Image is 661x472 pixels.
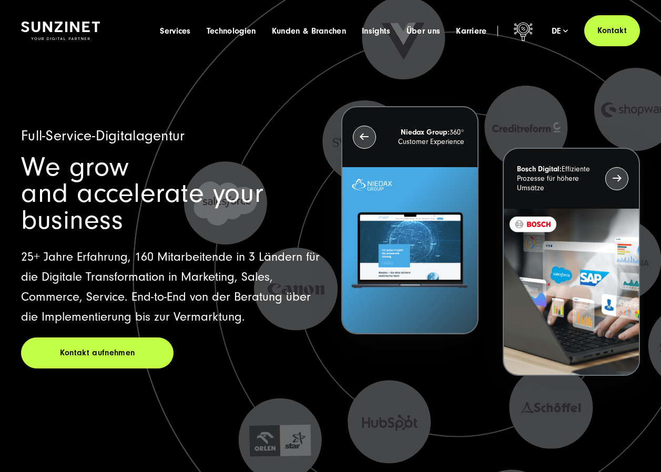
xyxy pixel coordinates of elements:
p: 360° Customer Experience [382,128,465,147]
img: SUNZINET Full Service Digital Agentur [21,22,100,40]
span: Full-Service-Digitalagentur [21,128,185,144]
img: BOSCH - Kundeprojekt - Digital Transformation Agentur SUNZINET [504,209,639,375]
span: We grow and accelerate your business [21,151,263,235]
a: Services [160,26,191,36]
a: Kontakt aufnehmen [21,337,174,368]
div: de [552,26,568,36]
a: Technologien [207,26,256,36]
button: Bosch Digital:Effiziente Prozesse für höhere Umsätze BOSCH - Kundeprojekt - Digital Transformatio... [503,148,640,376]
strong: Niedax Group: [401,128,450,137]
button: Niedax Group:360° Customer Experience Letztes Projekt von Niedax. Ein Laptop auf dem die Niedax W... [341,106,479,335]
a: Kunden & Branchen [272,26,346,36]
img: Letztes Projekt von Niedax. Ein Laptop auf dem die Niedax Website geöffnet ist, auf blauem Hinter... [342,167,478,334]
a: Kontakt [584,15,640,46]
p: Effiziente Prozesse für höhere Umsätze [517,165,600,193]
a: Karriere [456,26,487,36]
p: 25+ Jahre Erfahrung, 160 Mitarbeitende in 3 Ländern für die Digitale Transformation in Marketing,... [21,247,320,327]
a: Über uns [406,26,441,36]
a: Insights [362,26,391,36]
strong: Bosch Digital: [517,165,562,173]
